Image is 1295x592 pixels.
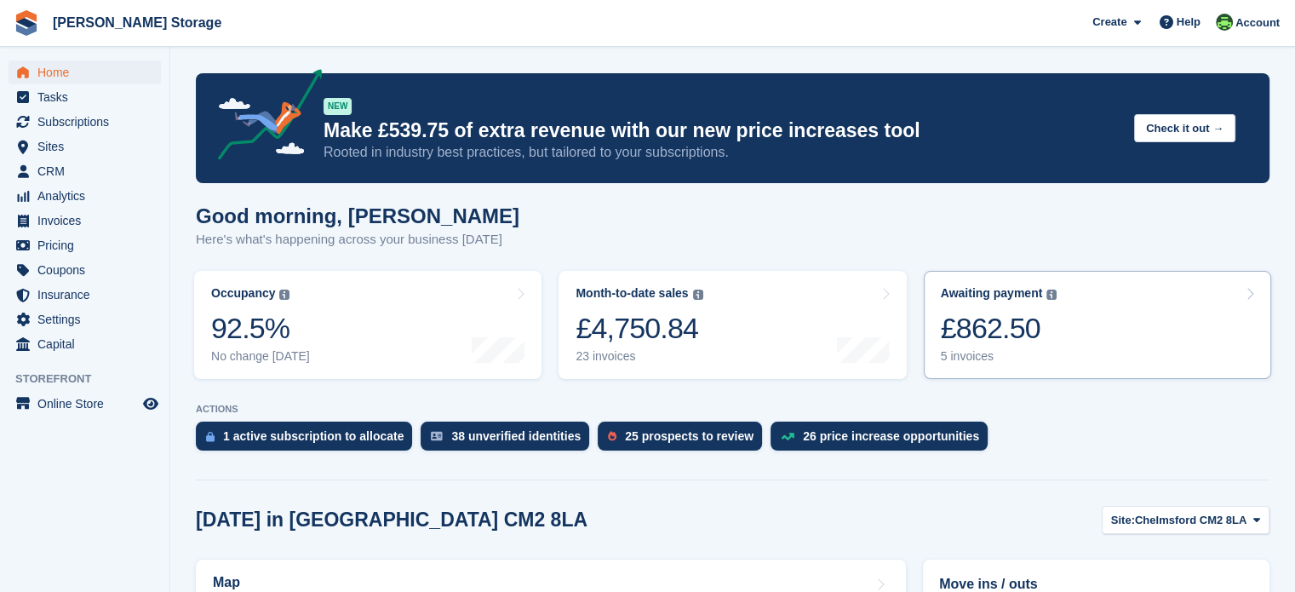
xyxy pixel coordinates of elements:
button: Site: Chelmsford CM2 8LA [1102,506,1269,534]
span: Pricing [37,233,140,257]
div: £862.50 [941,311,1057,346]
img: prospect-51fa495bee0391a8d652442698ab0144808aea92771e9ea1ae160a38d050c398.svg [608,431,616,441]
span: Chelmsford CM2 8LA [1135,512,1246,529]
a: Preview store [140,394,161,414]
span: Account [1235,14,1280,32]
img: icon-info-grey-7440780725fd019a000dd9b08b2336e03edf1995a4989e88bcd33f0948082b44.svg [693,290,703,300]
a: Occupancy 92.5% No change [DATE] [194,271,541,379]
p: Here's what's happening across your business [DATE] [196,230,519,250]
span: Site: [1111,512,1135,529]
a: 25 prospects to review [598,422,771,459]
a: 1 active subscription to allocate [196,422,421,459]
span: Tasks [37,85,140,109]
div: £4,750.84 [576,311,702,346]
img: icon-info-grey-7440780725fd019a000dd9b08b2336e03edf1995a4989e88bcd33f0948082b44.svg [1046,290,1057,300]
a: 38 unverified identities [421,422,598,459]
a: menu [9,110,161,134]
span: Coupons [37,258,140,282]
span: CRM [37,159,140,183]
div: Awaiting payment [941,286,1043,301]
img: active_subscription_to_allocate_icon-d502201f5373d7db506a760aba3b589e785aa758c864c3986d89f69b8ff3... [206,431,215,442]
a: menu [9,209,161,233]
span: Storefront [15,371,169,388]
img: verify_identity-adf6edd0f0f0b5bbfe63781bf79b02c33cf7c696d77639b501bdc392416b5a36.svg [431,431,443,441]
a: menu [9,307,161,331]
span: Online Store [37,392,140,416]
span: Create [1092,14,1126,31]
div: 1 active subscription to allocate [223,429,404,443]
a: Awaiting payment £862.50 5 invoices [924,271,1271,379]
h2: Map [213,575,240,590]
div: 25 prospects to review [625,429,754,443]
p: Make £539.75 of extra revenue with our new price increases tool [324,118,1120,143]
div: 92.5% [211,311,310,346]
a: menu [9,283,161,307]
a: menu [9,233,161,257]
img: stora-icon-8386f47178a22dfd0bd8f6a31ec36ba5ce8667c1dd55bd0f319d3a0aa187defe.svg [14,10,39,36]
button: Check it out → [1134,114,1235,142]
a: menu [9,258,161,282]
img: Thomas Frary [1216,14,1233,31]
span: Analytics [37,184,140,208]
span: Subscriptions [37,110,140,134]
div: 23 invoices [576,349,702,364]
div: NEW [324,98,352,115]
img: price_increase_opportunities-93ffe204e8149a01c8c9dc8f82e8f89637d9d84a8eef4429ea346261dce0b2c0.svg [781,433,794,440]
a: menu [9,60,161,84]
p: ACTIONS [196,404,1269,415]
a: menu [9,135,161,158]
div: 5 invoices [941,349,1057,364]
a: [PERSON_NAME] Storage [46,9,228,37]
div: Occupancy [211,286,275,301]
p: Rooted in industry best practices, but tailored to your subscriptions. [324,143,1120,162]
a: menu [9,392,161,416]
a: menu [9,159,161,183]
h1: Good morning, [PERSON_NAME] [196,204,519,227]
span: Insurance [37,283,140,307]
img: icon-info-grey-7440780725fd019a000dd9b08b2336e03edf1995a4989e88bcd33f0948082b44.svg [279,290,289,300]
a: menu [9,85,161,109]
div: 26 price increase opportunities [803,429,979,443]
a: menu [9,332,161,356]
div: 38 unverified identities [451,429,581,443]
a: menu [9,184,161,208]
span: Settings [37,307,140,331]
span: Capital [37,332,140,356]
span: Invoices [37,209,140,233]
span: Help [1177,14,1200,31]
a: 26 price increase opportunities [771,422,996,459]
h2: [DATE] in [GEOGRAPHIC_DATA] CM2 8LA [196,509,587,532]
div: Month-to-date sales [576,286,688,301]
a: Month-to-date sales £4,750.84 23 invoices [559,271,906,379]
span: Sites [37,135,140,158]
span: Home [37,60,140,84]
div: No change [DATE] [211,349,310,364]
img: price-adjustments-announcement-icon-8257ccfd72463d97f412b2fc003d46551f7dbcb40ab6d574587a9cd5c0d94... [203,69,323,166]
